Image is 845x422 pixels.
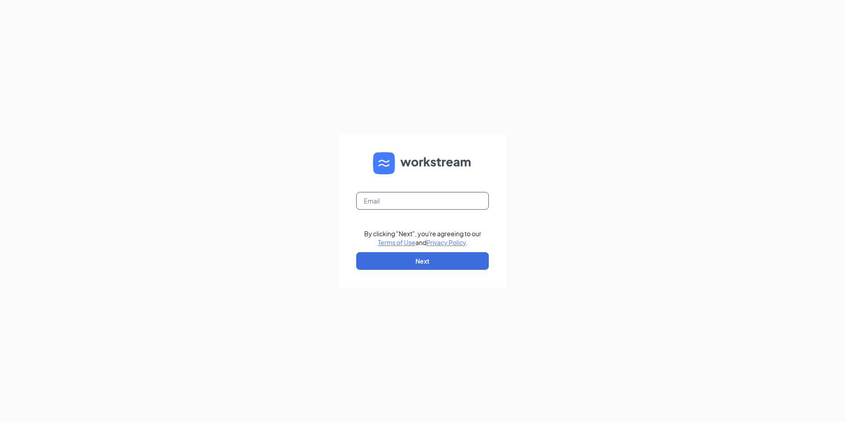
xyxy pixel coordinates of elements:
div: By clicking "Next", you're agreeing to our and . [364,229,481,247]
a: Privacy Policy [426,238,466,246]
a: Terms of Use [378,238,415,246]
button: Next [356,252,489,270]
img: WS logo and Workstream text [373,152,472,174]
input: Email [356,192,489,210]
